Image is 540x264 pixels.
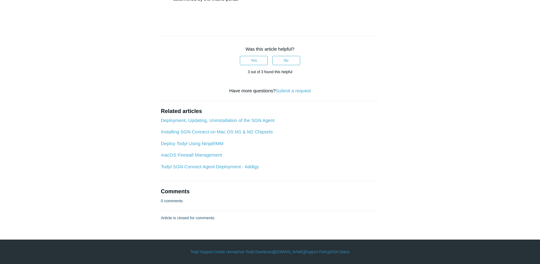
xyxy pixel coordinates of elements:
[161,164,259,169] a: Todyl SGN Connect Agent Deployment - Addigy
[161,215,215,221] p: Article is closed for comments.
[305,249,329,255] a: Support Policy
[91,249,450,255] div: | | | |
[276,88,311,93] a: Submit a request
[272,56,300,65] button: This article was not helpful
[240,56,268,65] button: This article was helpful
[161,107,379,115] h2: Related articles
[161,118,275,123] a: Deployment, Updating, Uninstallation of the SGN Agent
[161,87,379,94] div: Have more questions?
[190,249,236,255] a: Todyl Support Center Home
[248,70,292,74] span: 3 out of 3 found this helpful
[161,198,183,204] p: 0 comments
[161,141,223,146] a: Deploy Todyl Using NinjaRMM
[161,152,222,157] a: macOS Firewall Management
[330,249,350,255] a: SGN Status
[246,46,295,52] span: Was this article helpful?
[161,187,379,196] h2: Comments
[274,249,304,255] a: [DOMAIN_NAME]
[237,249,273,255] a: Your Todyl Dashboard
[161,129,273,134] a: Installing SGN Connect on Mac OS M1 & M2 Chipsets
